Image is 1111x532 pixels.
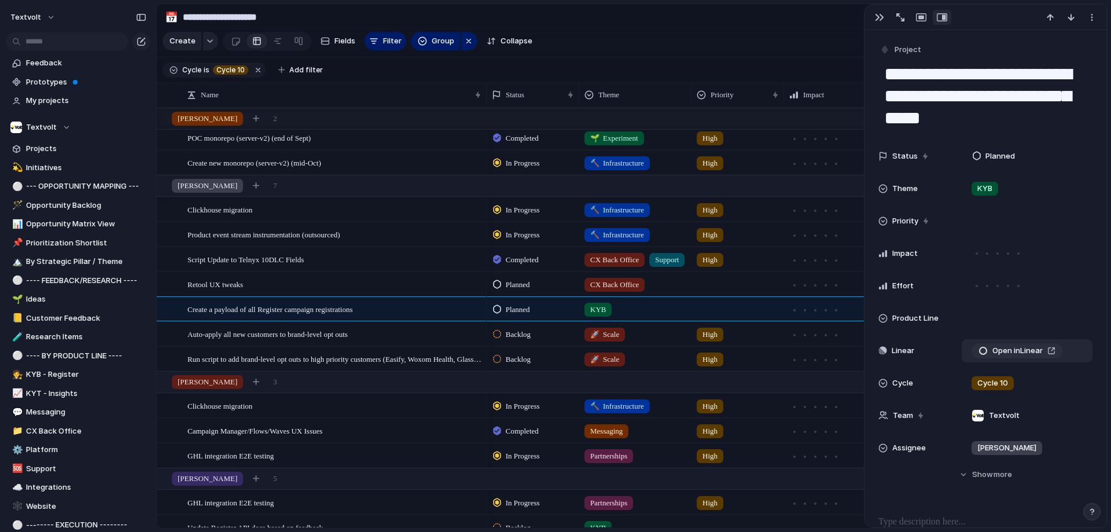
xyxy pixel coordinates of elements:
span: High [702,204,718,216]
span: Filter [383,35,402,47]
div: 🪄 [12,199,20,212]
span: Show [972,469,993,480]
span: High [702,254,718,266]
span: High [702,401,718,412]
span: CX Back Office [26,425,146,437]
div: 📌 [12,236,20,250]
span: Planned [506,279,530,291]
span: Cycle [182,65,201,75]
span: Partnerships [590,450,627,462]
div: 🌱 [12,293,20,306]
button: Showmore [878,464,1092,485]
button: 🧪 [10,331,22,343]
button: 💫 [10,162,22,174]
span: Assignee [892,442,926,454]
span: Feedback [26,57,146,69]
button: Cycle 10 [211,64,251,76]
span: Group [432,35,454,47]
span: Fields [334,35,355,47]
span: Clickhouse migration [187,399,252,412]
span: Scale [590,354,619,365]
div: ⚙️ [12,443,20,457]
div: ⚪---- FEEDBACK/RESEARCH ---- [6,272,150,289]
span: Campaign Manager/Flows/Waves UX Issues [187,424,322,437]
span: Textvolt [989,410,1020,421]
button: 🪄 [10,200,22,211]
a: My projects [6,92,150,109]
div: 📈KYT - Insights [6,385,150,402]
span: Theme [892,183,918,195]
span: Infrastructure [590,401,644,412]
span: Scale [590,329,619,340]
span: Product Line [892,313,939,324]
span: 🚀 [590,355,599,364]
button: 📅 [162,8,181,27]
button: Filter [365,32,406,50]
a: 🧑‍⚖️KYB - Register [6,366,150,383]
span: Messaging [26,406,146,418]
span: Prototypes [26,76,146,88]
span: Backlog [506,329,531,340]
span: 🚀 [590,330,599,339]
span: GHL integration E2E testing [187,449,274,462]
div: 📁 [12,424,20,438]
span: [PERSON_NAME] [178,180,237,192]
a: 📒Customer Feedback [6,310,150,327]
span: CX Back Office [590,279,639,291]
span: High [702,425,718,437]
span: High [702,497,718,509]
div: 📌Prioritization Shortlist [6,234,150,252]
span: Cycle [892,377,913,389]
span: In Progress [506,497,540,509]
span: Create a payload of all Register campaign registrations [187,302,353,315]
span: 🔨 [590,206,599,214]
button: Group [411,32,460,50]
span: ---- BY PRODUCT LINE ---- [26,350,146,362]
a: 📊Opportunity Matrix View [6,215,150,233]
span: Completed [506,254,539,266]
span: Name [201,89,219,101]
div: 🧪Research Items [6,328,150,346]
button: 🧑‍⚖️ [10,369,22,380]
span: KYT - Insights [26,388,146,399]
button: Project [877,42,925,58]
a: ⚪--- OPPORTUNITY MAPPING --- [6,178,150,195]
span: High [702,229,718,241]
span: Status [892,151,918,162]
span: Create [170,35,196,47]
div: 🏔️ [12,255,20,269]
button: ⚙️ [10,444,22,456]
span: --- OPPORTUNITY MAPPING --- [26,181,146,192]
span: Planned [985,151,1015,162]
span: Add filter [289,65,323,75]
span: [PERSON_NAME] [977,442,1036,454]
span: Completed [506,133,539,144]
span: Team [893,410,913,421]
span: Opportunity Backlog [26,200,146,211]
div: 📒 [12,311,20,325]
span: textvolt [10,12,41,23]
span: Support [655,254,679,266]
span: Clickhouse migration [187,203,252,216]
a: 💫Initiatives [6,159,150,177]
span: Research Items [26,331,146,343]
div: 📊 [12,218,20,231]
div: 📅 [165,9,178,25]
span: 3 [273,376,277,388]
span: Completed [506,425,539,437]
span: Infrastructure [590,229,644,241]
a: 🪄Opportunity Backlog [6,197,150,214]
span: Prioritization Shortlist [26,237,146,249]
span: Priority [892,215,918,227]
span: Backlog [506,354,531,365]
span: Open in Linear [992,345,1043,357]
span: more [994,469,1012,480]
div: 📁CX Back Office [6,423,150,440]
div: ⚪ [12,274,20,287]
a: Open inLinear [972,343,1062,358]
span: High [702,354,718,365]
span: Run script to add brand-level opt outs to high priority customers (Easify, Woxom Health, Glass Ho... [187,352,483,365]
span: High [702,450,718,462]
